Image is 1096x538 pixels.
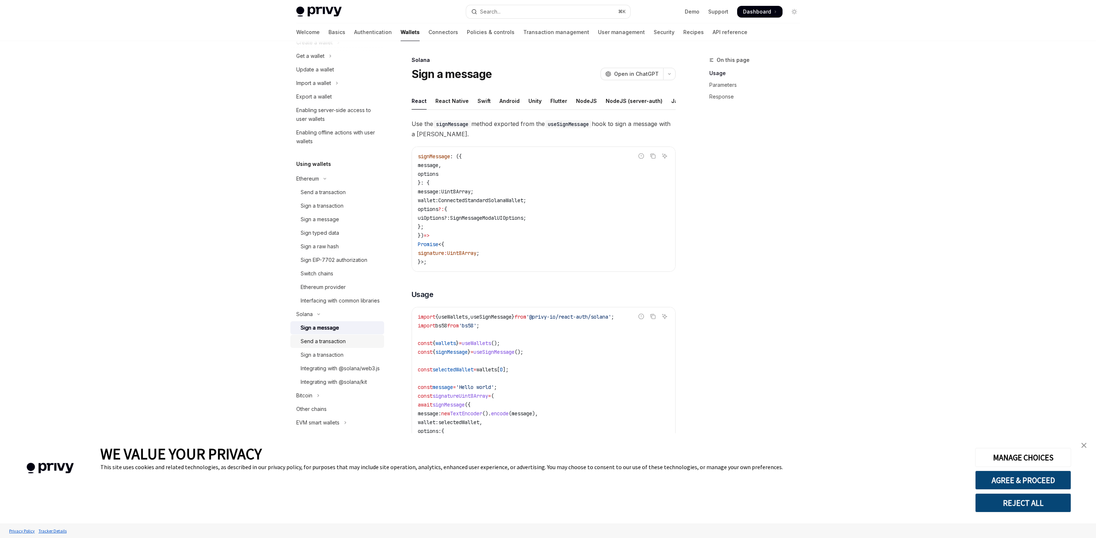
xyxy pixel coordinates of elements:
span: signMessage [435,349,468,355]
a: Sign typed data [290,226,384,240]
span: options: [418,428,441,434]
span: = [473,366,476,373]
span: [ [497,366,500,373]
span: signatureUint8Array [432,393,488,399]
span: Uint8Array [447,250,476,256]
a: Recipes [683,23,704,41]
a: Dashboard [737,6,783,18]
button: Open search [466,5,630,18]
a: Integrating with @solana/web3.js [290,362,384,375]
span: message: [418,188,441,195]
div: EVM smart wallets [296,418,339,427]
span: wallet: [418,419,438,426]
div: Ethereum provider [301,283,346,292]
div: Bitcoin [296,391,312,400]
div: NodeJS [576,92,597,110]
span: 'Hello world' [456,384,494,390]
a: Ethereum provider [290,281,384,294]
div: Enabling offline actions with user wallets [296,128,380,146]
div: Get a wallet [296,52,324,60]
button: Toggle dark mode [788,6,800,18]
div: Switch chains [301,269,333,278]
span: 0 [500,366,503,373]
span: message [512,410,532,417]
span: ; [523,215,526,221]
a: Sign a message [290,213,384,226]
a: Parameters [709,79,806,91]
span: , [479,419,482,426]
div: Update a wallet [296,65,334,74]
div: This site uses cookies and related technologies, as described in our privacy policy, for purposes... [100,463,964,471]
button: Toggle EVM smart wallets section [290,416,384,429]
span: options [418,206,438,212]
span: Uint8Array [441,188,471,195]
div: Solana [296,310,313,319]
div: Integrating with @solana/web3.js [301,364,380,373]
span: Use the method exported from the hook to sign a message with a [PERSON_NAME]. [412,119,676,139]
div: Sign a message [301,215,339,224]
span: bs58 [435,322,447,329]
a: Other chains [290,402,384,416]
span: useSignMessage [473,349,514,355]
span: 'bs58' [459,322,476,329]
div: Integrating with @solana/kit [301,378,367,386]
span: { [441,428,444,434]
span: Dashboard [743,8,771,15]
div: Sign a message [301,323,339,332]
a: Send a transaction [290,186,384,199]
button: Toggle Solana section [290,308,384,321]
img: close banner [1081,443,1086,448]
span: import [418,313,435,320]
div: Solana [412,56,676,64]
span: options [418,171,438,177]
span: ; [476,250,479,256]
button: Toggle Bitcoin section [290,389,384,402]
div: Other chains [296,405,327,413]
span: ({ [465,401,471,408]
a: Connectors [428,23,458,41]
span: wallets [435,340,456,346]
span: { [435,313,438,320]
button: Ask AI [660,151,669,161]
span: useWallets [438,313,468,320]
div: Java [671,92,684,110]
span: = [471,349,473,355]
span: TextEncoder [450,410,482,417]
span: ⌘ K [618,9,626,15]
div: Ethereum [296,174,319,183]
span: ), [532,410,538,417]
span: } [468,349,471,355]
span: ; [523,197,526,204]
span: } [456,340,459,346]
a: Response [709,91,806,103]
span: }: { [418,179,430,186]
div: Enabling server-side access to user wallets [296,106,380,123]
button: Copy the contents from the code block [648,151,658,161]
span: On this page [717,56,750,64]
span: signature [418,250,444,256]
a: Basics [328,23,345,41]
span: encode [491,410,509,417]
span: await [418,401,432,408]
span: selectedWallet [438,419,479,426]
span: ?: [438,206,444,212]
a: Sign a raw hash [290,240,384,253]
span: = [459,340,462,346]
span: = [453,384,456,390]
span: const [418,349,432,355]
div: Sign typed data [301,229,339,237]
button: Report incorrect code [636,151,646,161]
span: : ({ [450,153,462,160]
span: { [444,206,447,212]
span: (); [491,340,500,346]
a: Enabling server-side access to user wallets [290,104,384,126]
span: Promise [418,241,438,248]
span: }>; [418,259,427,265]
span: from [447,322,459,329]
span: ConnectedStandardSolanaWallet [438,197,523,204]
span: message [432,384,453,390]
a: Send a transaction [290,335,384,348]
a: Sign a message [290,321,384,334]
button: AGREE & PROCEED [975,471,1071,490]
a: Privacy Policy [7,524,37,537]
